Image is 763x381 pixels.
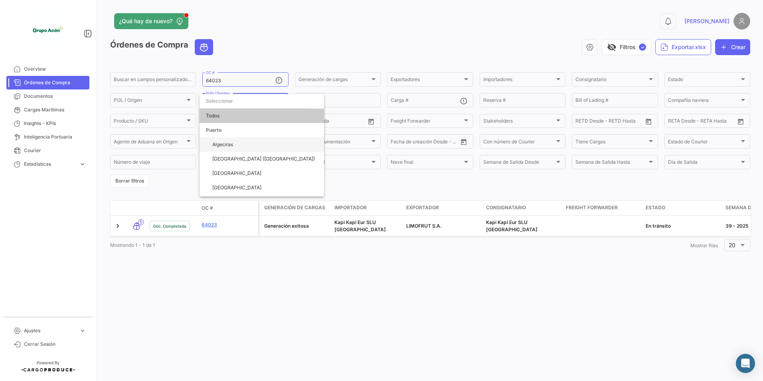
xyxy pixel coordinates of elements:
span: [GEOGRAPHIC_DATA] [212,170,261,176]
span: [GEOGRAPHIC_DATA] ([GEOGRAPHIC_DATA]) [212,156,315,162]
span: [GEOGRAPHIC_DATA] [212,185,261,190]
span: Puerto [200,123,324,137]
span: Todos [206,109,318,123]
span: Algeciras [212,141,233,147]
div: Abrir Intercom Messenger [736,354,755,373]
input: dropdown search [200,94,311,108]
